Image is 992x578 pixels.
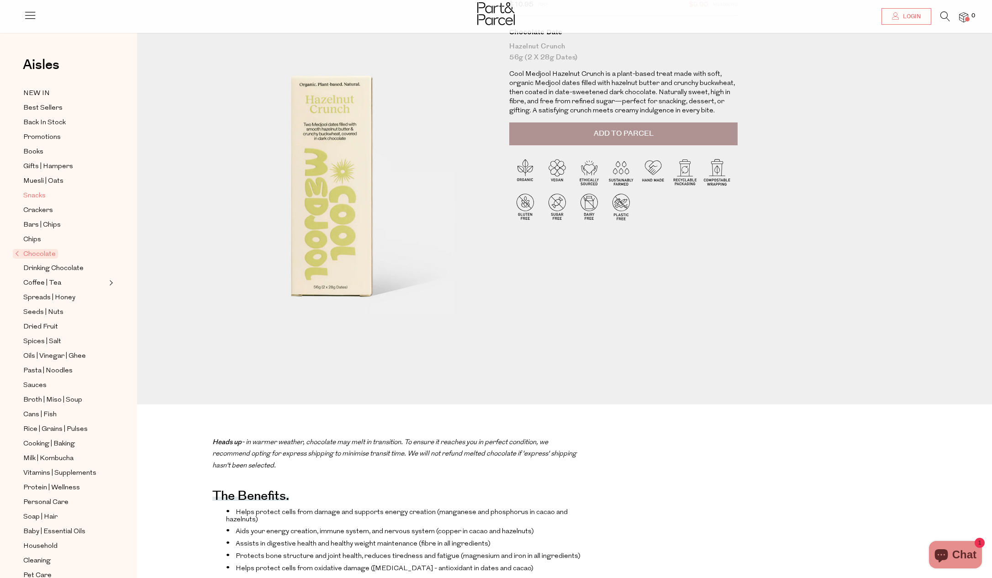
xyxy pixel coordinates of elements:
[23,424,88,435] span: Rice | Grains | Pulses
[23,88,50,99] span: NEW IN
[509,122,738,145] button: Add to Parcel
[23,511,106,523] a: Soap | Hair
[541,191,573,223] img: P_P-ICONS-Live_Bec_V11_Sugar_Free.svg
[541,156,573,188] img: P_P-ICONS-Live_Bec_V11_Vegan.svg
[23,322,58,333] span: Dried Fruit
[23,292,75,303] span: Spreads | Honey
[881,8,931,25] a: Login
[23,117,66,128] span: Back In Stock
[901,13,921,21] span: Login
[509,41,738,63] div: Hazelnut Crunch 56g (2 x 28g Dates)
[23,395,82,406] span: Broth | Miso | Soup
[23,161,106,172] a: Gifts | Hampers
[226,551,582,560] li: Protects bone structure and joint health, reduces tiredness and fatigue (magnesium and iron in al...
[23,132,61,143] span: Promotions
[226,563,582,573] li: Helps protect cells from oxidative damage ([MEDICAL_DATA] - antioxidant in dates and cacao)
[23,366,73,376] span: Pasta | Noodles
[23,307,63,318] span: Seeds | Nuts
[23,512,58,523] span: Soap | Hair
[509,70,738,116] p: Cool Medjool Hazelnut Crunch is a plant-based treat made with soft, organic Medjool dates filled ...
[23,541,106,552] a: Household
[23,132,106,143] a: Promotions
[23,102,106,114] a: Best Sellers
[23,497,69,508] span: Personal Care
[701,156,733,188] img: P_P-ICONS-Live_Bec_V11_Compostable_Wrapping.svg
[23,146,106,158] a: Books
[959,12,968,22] a: 0
[573,191,605,223] img: P_P-ICONS-Live_Bec_V11_Dairy_Free.svg
[23,526,85,537] span: Baby | Essential Oils
[23,350,106,362] a: Oils | Vinegar | Ghee
[23,467,106,479] a: Vitamins | Supplements
[23,263,84,274] span: Drinking Chocolate
[594,128,654,139] span: Add to Parcel
[969,12,977,20] span: 0
[23,55,59,75] span: Aisles
[573,156,605,188] img: P_P-ICONS-Live_Bec_V11_Ethically_Sourced.svg
[23,219,106,231] a: Bars | Chips
[23,278,61,289] span: Coffee | Tea
[669,156,701,188] img: P_P-ICONS-Live_Bec_V11_Recyclable_Packaging.svg
[23,453,74,464] span: Milk | Kombucha
[509,191,541,223] img: P_P-ICONS-Live_Bec_V11_Gluten_Free.svg
[23,205,106,216] a: Crackers
[23,191,46,202] span: Snacks
[23,336,106,347] a: Spices | Salt
[23,497,106,508] a: Personal Care
[23,409,106,420] a: Cans | Fish
[23,380,47,391] span: Sauces
[605,191,637,223] img: P_P-ICONS-Live_Bec_V11_Plastic_Free.svg
[23,58,59,81] a: Aisles
[23,556,51,567] span: Cleaning
[23,526,106,537] a: Baby | Essential Oils
[23,103,63,114] span: Best Sellers
[23,176,63,187] span: Muesli | Oats
[23,117,106,128] a: Back In Stock
[23,234,41,245] span: Chips
[23,220,61,231] span: Bars | Chips
[477,2,515,25] img: Part&Parcel
[226,539,582,548] li: Assists in digestive health and healthy weight maintenance (fibre in all ingredients)
[23,409,57,420] span: Cans | Fish
[226,526,582,536] li: Aids your energy creation, immune system, and nervous system (copper in cacao and hazelnuts)
[23,424,106,435] a: Rice | Grains | Pulses
[23,439,75,450] span: Cooking | Baking
[23,483,80,493] span: Protein | Wellness
[212,439,576,469] em: - in warmer weather, chocolate may melt in transition. To ensure it reaches you in perfect condit...
[23,292,106,303] a: Spreads | Honey
[926,541,985,571] inbox-online-store-chat: Shopify online store chat
[226,507,582,523] li: Helps protect cells from damage and supports energy creation (manganese and phosphorus in cacao a...
[23,453,106,464] a: Milk | Kombucha
[23,438,106,450] a: Cooking | Baking
[23,365,106,376] a: Pasta | Noodles
[23,88,106,99] a: NEW IN
[13,249,58,259] span: Chocolate
[15,249,106,260] a: Chocolate
[23,468,96,479] span: Vitamins | Supplements
[605,156,637,188] img: P_P-ICONS-Live_Bec_V11_Sustainable_Farmed.svg
[23,175,106,187] a: Muesli | Oats
[23,190,106,202] a: Snacks
[23,277,106,289] a: Coffee | Tea
[23,541,58,552] span: Household
[23,205,53,216] span: Crackers
[23,147,43,158] span: Books
[212,494,289,501] h4: The benefits.
[23,555,106,567] a: Cleaning
[23,482,106,493] a: Protein | Wellness
[23,263,106,274] a: Drinking Chocolate
[107,277,113,288] button: Expand/Collapse Coffee | Tea
[637,156,669,188] img: P_P-ICONS-Live_Bec_V11_Handmade.svg
[23,161,73,172] span: Gifts | Hampers
[23,234,106,245] a: Chips
[23,351,86,362] span: Oils | Vinegar | Ghee
[23,380,106,391] a: Sauces
[23,336,61,347] span: Spices | Salt
[23,321,106,333] a: Dried Fruit
[509,156,541,188] img: P_P-ICONS-Live_Bec_V11_Organic.svg
[212,437,242,447] strong: Heads up
[23,307,106,318] a: Seeds | Nuts
[23,394,106,406] a: Broth | Miso | Soup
